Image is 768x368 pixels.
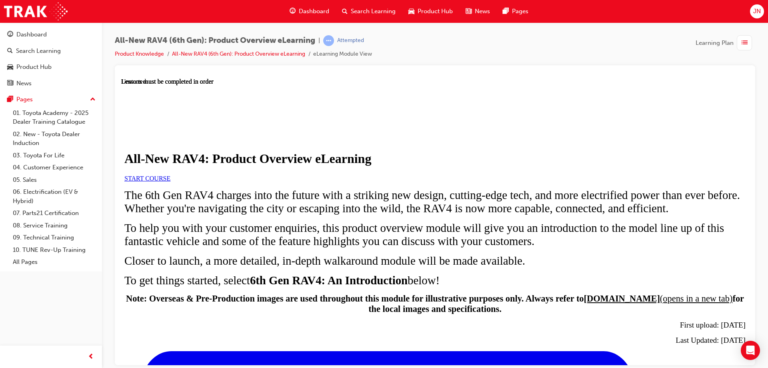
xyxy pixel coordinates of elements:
span: guage-icon [7,31,13,38]
span: search-icon [342,6,348,16]
span: Product Hub [418,7,453,16]
span: prev-icon [88,352,94,362]
span: car-icon [7,64,13,71]
a: search-iconSearch Learning [336,3,402,20]
span: News [475,7,490,16]
a: Product Knowledge [115,50,164,57]
span: | [318,36,320,45]
div: Search Learning [16,46,61,56]
span: All-New RAV4 (6th Gen): Product Overview eLearning [115,36,315,45]
a: 08. Service Training [10,219,99,232]
strong: Note: Overseas & Pre-Production images are used throughout this module for illustrative purposes ... [5,215,463,225]
a: All Pages [10,256,99,268]
li: eLearning Module View [313,50,372,59]
span: (opens in a new tab) [539,215,612,225]
div: Product Hub [16,62,52,72]
a: All-New RAV4 (6th Gen): Product Overview eLearning [172,50,305,57]
a: 09. Technical Training [10,231,99,244]
a: [DOMAIN_NAME](opens in a new tab) [463,215,612,225]
button: Pages [3,92,99,107]
span: news-icon [466,6,472,16]
span: guage-icon [290,6,296,16]
div: News [16,79,32,88]
span: The 6th Gen RAV4 charges into the future with a striking new design, cutting-edge tech, and more ... [3,111,619,137]
strong: 6th Gen RAV4: An Introduction [129,196,286,209]
a: 01. Toyota Academy - 2025 Dealer Training Catalogue [10,107,99,128]
a: 07. Parts21 Certification [10,207,99,219]
span: To help you with your customer enquiries, this product overview module will give you an introduct... [3,143,603,169]
a: car-iconProduct Hub [402,3,459,20]
a: Search Learning [3,44,99,58]
div: Attempted [337,37,364,44]
span: news-icon [7,80,13,87]
a: 05. Sales [10,174,99,186]
button: DashboardSearch LearningProduct HubNews [3,26,99,92]
div: Dashboard [16,30,47,39]
span: search-icon [7,48,13,55]
span: Learning Plan [696,38,734,48]
button: JN [750,4,764,18]
span: pages-icon [7,96,13,103]
span: list-icon [742,38,748,48]
span: Search Learning [351,7,396,16]
a: pages-iconPages [496,3,535,20]
span: Closer to launch, a more detailed, in-depth walkaround module will be made available. [3,176,404,189]
a: news-iconNews [459,3,496,20]
span: To get things started, select below! [3,196,318,209]
span: Dashboard [299,7,329,16]
a: START COURSE [3,97,49,104]
button: Learning Plan [696,35,755,50]
span: pages-icon [503,6,509,16]
span: First upload: [DATE] [559,243,624,251]
a: 02. New - Toyota Dealer Induction [10,128,99,149]
a: 04. Customer Experience [10,161,99,174]
span: up-icon [90,95,96,105]
a: 03. Toyota For Life [10,149,99,162]
span: learningRecordVerb_ATTEMPT-icon [323,35,334,46]
span: Pages [512,7,528,16]
a: guage-iconDashboard [283,3,336,20]
span: JN [753,7,761,16]
a: Dashboard [3,27,99,42]
span: Last Updated: [DATE] [554,258,624,266]
h1: All-New RAV4: Product Overview eLearning [3,73,624,88]
div: Open Intercom Messenger [741,341,760,360]
div: Pages [16,95,33,104]
a: 10. TUNE Rev-Up Training [10,244,99,256]
a: Product Hub [3,60,99,74]
strong: [DOMAIN_NAME] [463,215,539,225]
strong: for the local images and specifications. [247,215,623,236]
a: News [3,76,99,91]
img: Trak [4,2,68,20]
span: car-icon [408,6,414,16]
a: 06. Electrification (EV & Hybrid) [10,186,99,207]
